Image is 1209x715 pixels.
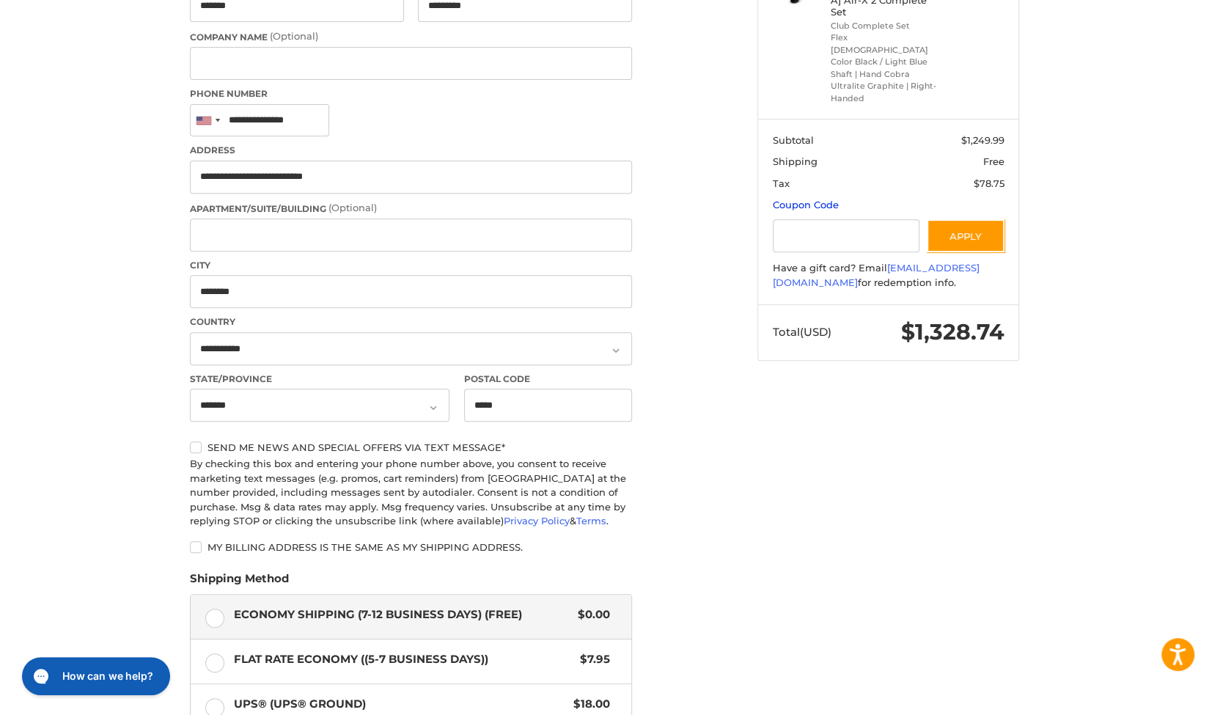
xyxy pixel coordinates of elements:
[773,177,790,189] span: Tax
[504,515,570,527] a: Privacy Policy
[190,259,632,272] label: City
[570,606,610,623] span: $0.00
[961,134,1004,146] span: $1,249.99
[190,441,632,453] label: Send me news and special offers via text message*
[190,315,632,329] label: Country
[190,201,632,216] label: Apartment/Suite/Building
[773,261,1004,290] div: Have a gift card? Email for redemption info.
[773,134,814,146] span: Subtotal
[927,219,1004,252] button: Apply
[234,696,567,713] span: UPS® (UPS® Ground)
[831,68,943,105] li: Shaft | Hand Cobra Ultralite Graphite | Right-Handed
[773,155,817,167] span: Shipping
[901,318,1004,345] span: $1,328.74
[15,652,174,700] iframe: Gorgias live chat messenger
[974,177,1004,189] span: $78.75
[831,32,943,56] li: Flex [DEMOGRAPHIC_DATA]
[576,515,606,527] a: Terms
[573,651,610,668] span: $7.95
[190,373,449,386] label: State/Province
[831,56,943,68] li: Color Black / Light Blue
[190,144,632,157] label: Address
[773,262,980,288] a: [EMAIL_ADDRESS][DOMAIN_NAME]
[234,606,571,623] span: Economy Shipping (7-12 Business Days) (Free)
[190,87,632,100] label: Phone Number
[190,541,632,553] label: My billing address is the same as my shipping address.
[270,30,318,42] small: (Optional)
[566,696,610,713] span: $18.00
[831,20,943,32] li: Club Complete Set
[190,29,632,44] label: Company Name
[190,457,632,529] div: By checking this box and entering your phone number above, you consent to receive marketing text ...
[773,199,839,210] a: Coupon Code
[191,105,224,136] div: United States: +1
[328,202,377,213] small: (Optional)
[464,373,633,386] label: Postal Code
[234,651,573,668] span: Flat Rate Economy ((5-7 Business Days))
[773,219,920,252] input: Gift Certificate or Coupon Code
[773,325,831,339] span: Total (USD)
[983,155,1004,167] span: Free
[190,571,289,594] legend: Shipping Method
